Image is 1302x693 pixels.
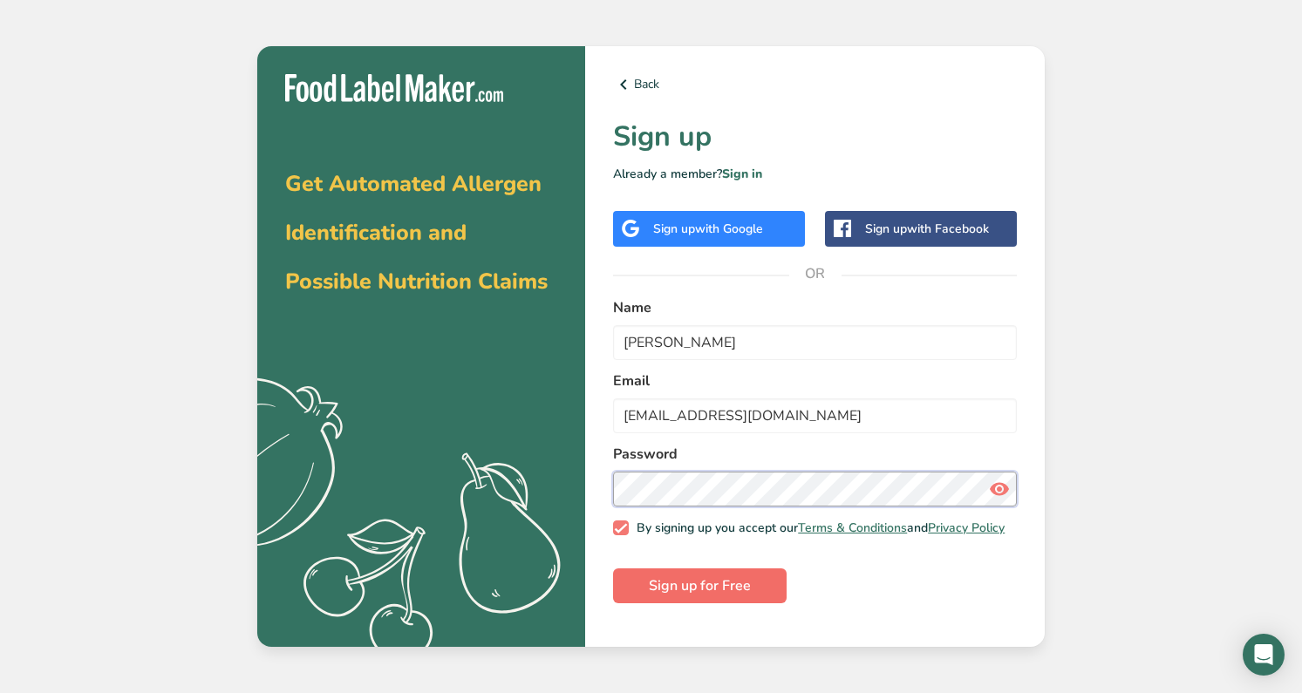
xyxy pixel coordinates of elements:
span: with Facebook [907,221,989,237]
label: Email [613,370,1017,391]
input: email@example.com [613,398,1017,433]
h1: Sign up [613,116,1017,158]
span: Get Automated Allergen Identification and Possible Nutrition Claims [285,169,548,296]
button: Sign up for Free [613,568,787,603]
div: Sign up [653,220,763,238]
span: Sign up for Free [649,575,751,596]
a: Sign in [722,166,762,182]
a: Privacy Policy [928,520,1005,536]
label: Name [613,297,1017,318]
div: Open Intercom Messenger [1243,634,1285,676]
span: with Google [695,221,763,237]
div: Sign up [865,220,989,238]
p: Already a member? [613,165,1017,183]
label: Password [613,444,1017,465]
a: Terms & Conditions [798,520,907,536]
span: By signing up you accept our and [629,520,1005,536]
span: OR [789,248,842,300]
img: Food Label Maker [285,74,503,103]
a: Back [613,74,1017,95]
input: John Doe [613,325,1017,360]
